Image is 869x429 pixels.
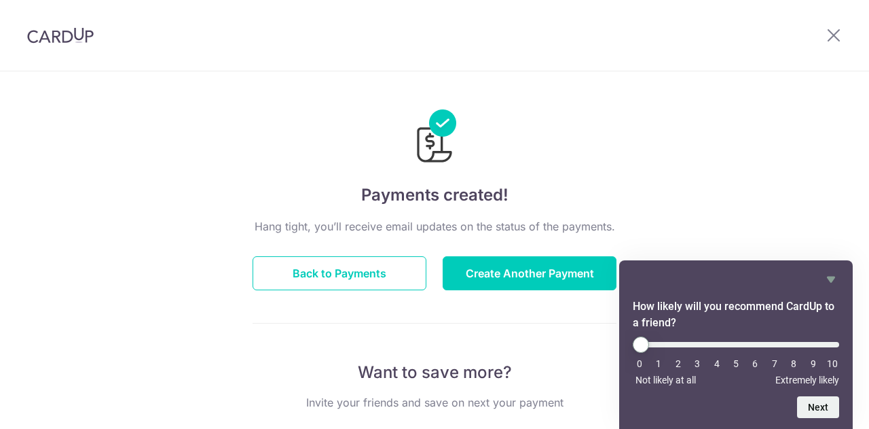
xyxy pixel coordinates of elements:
div: How likely will you recommend CardUp to a friend? Select an option from 0 to 10, with 0 being Not... [633,271,839,418]
li: 1 [652,358,665,369]
button: Back to Payments [253,256,426,290]
img: Payments [413,109,456,167]
button: Next question [797,396,839,418]
img: CardUp [27,27,94,44]
li: 5 [729,358,743,369]
li: 4 [710,358,724,369]
li: 6 [748,358,762,369]
button: Create Another Payment [443,256,616,290]
li: 0 [633,358,646,369]
span: Extremely likely [775,375,839,385]
span: Not likely at all [635,375,696,385]
div: How likely will you recommend CardUp to a friend? Select an option from 0 to 10, with 0 being Not... [633,337,839,385]
li: 9 [807,358,820,369]
button: Hide survey [823,271,839,288]
li: 3 [690,358,704,369]
h2: How likely will you recommend CardUp to a friend? Select an option from 0 to 10, with 0 being Not... [633,298,839,331]
p: Hang tight, you’ll receive email updates on the status of the payments. [253,218,616,235]
h4: Payments created! [253,183,616,207]
li: 10 [826,358,839,369]
li: 2 [671,358,685,369]
li: 8 [787,358,800,369]
li: 7 [768,358,781,369]
p: Invite your friends and save on next your payment [253,394,616,411]
p: Want to save more? [253,362,616,383]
